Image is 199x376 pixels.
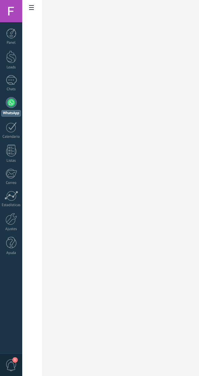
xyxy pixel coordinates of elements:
div: Ayuda [1,251,21,255]
div: Estadísticas [1,203,21,207]
div: Correo [1,181,21,185]
div: Chats [1,87,21,92]
span: 1 [12,357,18,363]
div: Ajustes [1,227,21,231]
div: Panel [1,41,21,45]
div: Calendario [1,135,21,139]
div: Leads [1,65,21,70]
div: Listas [1,159,21,163]
div: WhatsApp [1,110,21,117]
